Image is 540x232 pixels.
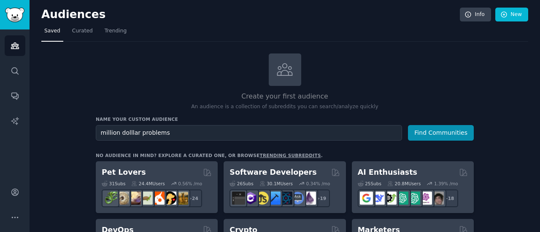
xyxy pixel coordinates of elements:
img: PetAdvice [163,192,176,205]
a: New [495,8,528,22]
img: learnjavascript [256,192,269,205]
div: 20.8M Users [387,181,421,187]
img: dogbreed [175,192,188,205]
a: Saved [41,24,63,42]
img: leopardgeckos [128,192,141,205]
img: ballpython [116,192,129,205]
div: 30.1M Users [259,181,293,187]
input: Pick a short name, like "Digital Marketers" or "Movie-Goers" [96,125,402,141]
img: ArtificalIntelligence [431,192,444,205]
span: Saved [44,27,60,35]
div: No audience in mind? Explore a curated one, or browse . [96,152,323,158]
img: chatgpt_prompts_ [407,192,420,205]
h2: AI Enthusiasts [358,167,417,178]
img: csharp [244,192,257,205]
img: chatgpt_promptDesign [395,192,408,205]
div: + 18 [440,189,458,207]
img: software [232,192,245,205]
div: 0.34 % /mo [306,181,330,187]
img: GoogleGeminiAI [360,192,373,205]
img: cockatiel [151,192,165,205]
a: Curated [69,24,96,42]
span: Curated [72,27,93,35]
h2: Software Developers [229,167,316,178]
h3: Name your custom audience [96,116,474,122]
img: DeepSeek [372,192,385,205]
img: GummySearch logo [5,8,24,22]
div: 0.56 % /mo [178,181,202,187]
img: OpenAIDev [419,192,432,205]
div: 1.39 % /mo [434,181,458,187]
img: iOSProgramming [267,192,281,205]
span: Trending [105,27,127,35]
h2: Audiences [41,8,460,21]
img: elixir [303,192,316,205]
a: trending subreddits [259,153,321,158]
img: AItoolsCatalog [383,192,397,205]
div: + 19 [312,189,330,207]
div: 24.4M Users [131,181,165,187]
div: 25 Sub s [358,181,381,187]
h2: Create your first audience [96,91,474,102]
h2: Pet Lovers [102,167,146,178]
button: Find Communities [408,125,474,141]
img: reactnative [279,192,292,205]
a: Info [460,8,491,22]
div: 31 Sub s [102,181,125,187]
p: An audience is a collection of subreddits you can search/analyze quickly [96,103,474,111]
a: Trending [102,24,130,42]
img: herpetology [104,192,117,205]
div: + 24 [184,189,202,207]
div: 26 Sub s [229,181,253,187]
img: AskComputerScience [291,192,304,205]
img: turtle [140,192,153,205]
